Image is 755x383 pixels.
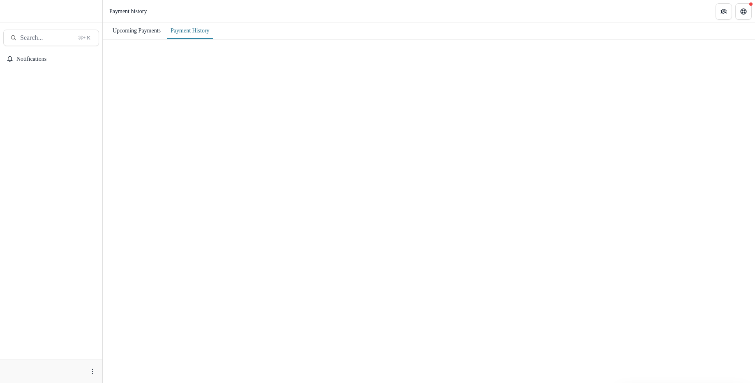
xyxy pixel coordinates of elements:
button: Search... [3,30,99,46]
span: Search... [20,34,73,42]
div: Payment history [109,7,147,16]
button: More [88,367,97,376]
div: Payment History [167,25,213,37]
span: Notifications [16,56,96,63]
div: ⌘ + K [76,33,92,42]
nav: breadcrumb [106,5,150,17]
button: Partners [716,3,732,20]
button: Notifications [3,53,99,66]
a: Upcoming Payments [109,23,164,39]
a: Payment History [167,23,213,39]
button: Get Help [735,3,752,20]
div: Upcoming Payments [109,25,164,37]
